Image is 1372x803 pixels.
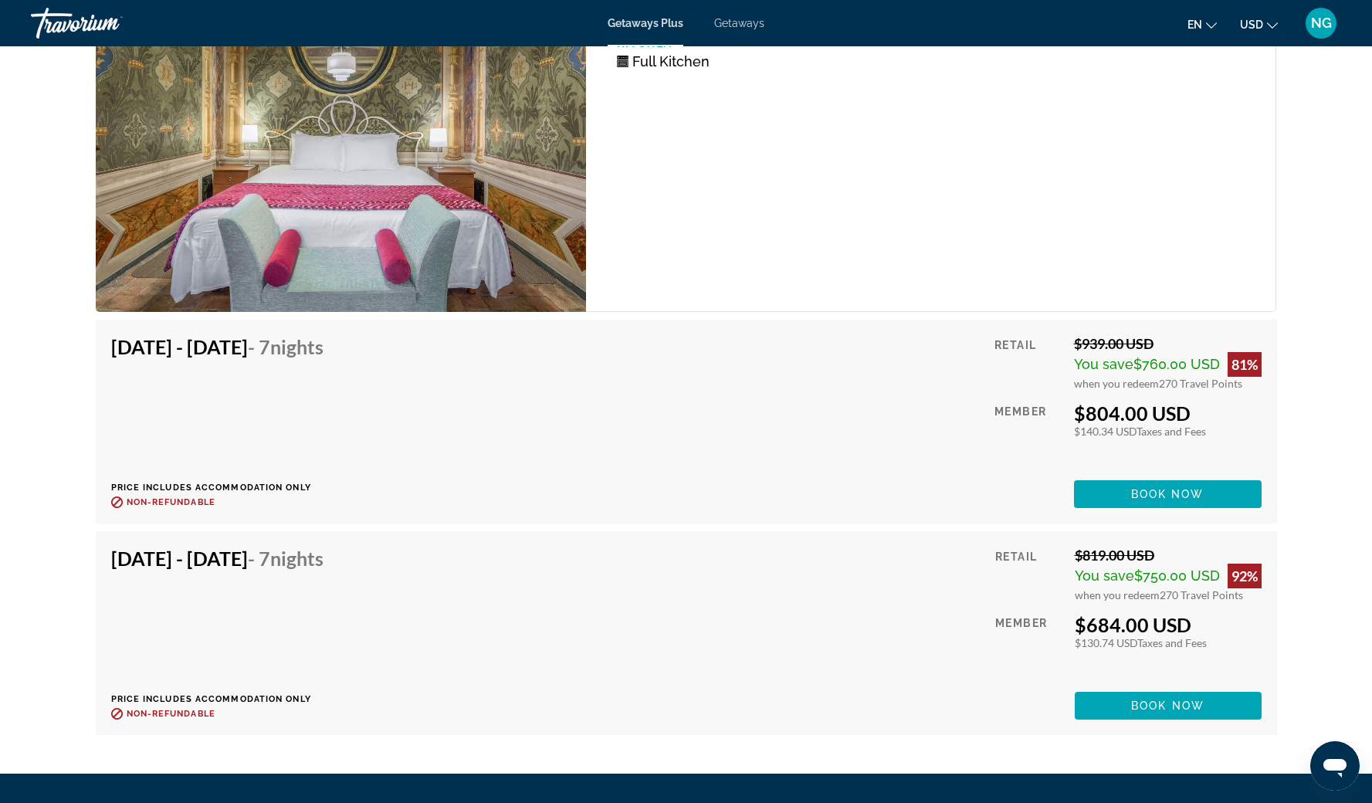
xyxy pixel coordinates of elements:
a: Travorium [31,3,185,43]
span: Full Kitchen [632,53,710,69]
span: USD [1240,19,1263,31]
span: You save [1074,356,1133,372]
a: Getaways Plus [608,17,683,29]
div: $130.74 USD [1075,636,1262,649]
button: User Menu [1301,7,1341,39]
div: Retail [995,547,1062,601]
div: Member [995,613,1062,680]
span: when you redeem [1075,588,1160,601]
span: Non-refundable [127,497,215,507]
span: - 7 [248,335,324,358]
p: Price includes accommodation only [111,483,335,493]
span: Nights [270,547,324,570]
span: - 7 [248,547,324,570]
iframe: Button to launch messaging window [1310,741,1360,791]
span: Taxes and Fees [1137,636,1207,649]
div: Retail [994,335,1062,390]
div: $684.00 USD [1075,613,1262,636]
a: Getaways [714,17,764,29]
p: Price includes accommodation only [111,694,335,704]
span: $750.00 USD [1134,568,1220,584]
div: 92% [1228,564,1262,588]
span: NG [1311,15,1332,31]
button: Book now [1075,692,1262,720]
div: $939.00 USD [1074,335,1262,352]
div: $804.00 USD [1074,401,1262,425]
div: Member [994,401,1062,469]
span: Nights [270,335,324,358]
span: 270 Travel Points [1159,377,1242,390]
span: when you redeem [1074,377,1159,390]
span: Taxes and Fees [1137,425,1206,438]
button: Book now [1074,480,1262,508]
span: You save [1075,568,1134,584]
span: en [1187,19,1202,31]
button: Change language [1187,13,1217,36]
span: Book now [1131,700,1204,712]
span: Non-refundable [127,709,215,719]
span: Book now [1131,488,1204,500]
button: Change currency [1240,13,1278,36]
div: $140.34 USD [1074,425,1262,438]
span: $760.00 USD [1133,356,1220,372]
h4: [DATE] - [DATE] [111,335,324,358]
div: 81% [1228,352,1262,377]
span: 270 Travel Points [1160,588,1243,601]
h4: [DATE] - [DATE] [111,547,324,570]
div: $819.00 USD [1075,547,1262,564]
